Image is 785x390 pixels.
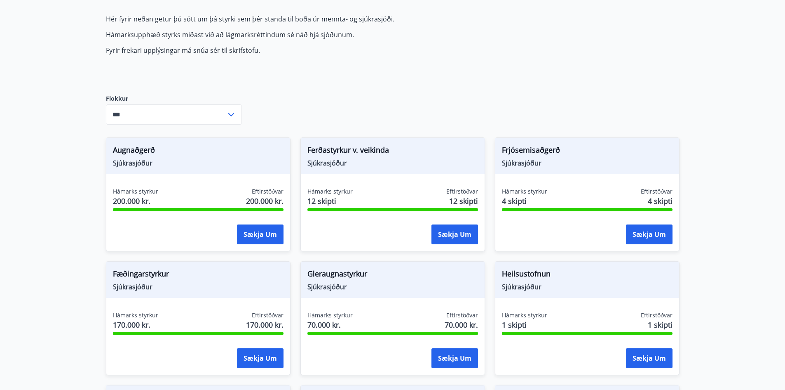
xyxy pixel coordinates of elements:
span: Ferðastyrkur v. veikinda [307,144,478,158]
span: Eftirstöðvar [252,187,284,196]
span: Gleraugnastyrkur [307,268,478,282]
span: 1 skipti [648,319,673,330]
span: Eftirstöðvar [252,311,284,319]
button: Sækja um [237,348,284,368]
span: Hámarks styrkur [502,187,547,196]
span: Eftirstöðvar [446,311,478,319]
span: Hámarks styrkur [307,187,353,196]
p: Fyrir frekari upplýsingar má snúa sér til skrifstofu. [106,46,495,55]
span: 12 skipti [449,196,478,206]
button: Sækja um [626,225,673,244]
span: Eftirstöðvar [641,187,673,196]
button: Sækja um [431,225,478,244]
span: Hámarks styrkur [307,311,353,319]
span: 170.000 kr. [246,319,284,330]
p: Hér fyrir neðan getur þú sótt um þá styrki sem þér standa til boða úr mennta- og sjúkrasjóði. [106,14,495,24]
span: Sjúkrasjóður [502,282,673,291]
span: Eftirstöðvar [446,187,478,196]
span: Augnaðgerð [113,144,284,158]
button: Sækja um [431,348,478,368]
span: Fæðingarstyrkur [113,268,284,282]
span: 70.000 kr. [445,319,478,330]
span: Heilsustofnun [502,268,673,282]
span: 200.000 kr. [246,196,284,206]
span: Sjúkrasjóður [307,158,478,168]
span: Sjúkrasjóður [113,282,284,291]
span: Frjósemisaðgerð [502,144,673,158]
span: Sjúkrasjóður [307,282,478,291]
span: 4 skipti [502,196,547,206]
label: Flokkur [106,95,242,103]
span: 1 skipti [502,319,547,330]
span: 70.000 kr. [307,319,353,330]
button: Sækja um [237,225,284,244]
span: 4 skipti [648,196,673,206]
button: Sækja um [626,348,673,368]
p: Hámarksupphæð styrks miðast við að lágmarksréttindum sé náð hjá sjóðunum. [106,30,495,39]
span: Sjúkrasjóður [502,158,673,168]
span: 170.000 kr. [113,319,158,330]
span: Hámarks styrkur [113,187,158,196]
span: Hámarks styrkur [502,311,547,319]
span: 12 skipti [307,196,353,206]
span: 200.000 kr. [113,196,158,206]
span: Hámarks styrkur [113,311,158,319]
span: Sjúkrasjóður [113,158,284,168]
span: Eftirstöðvar [641,311,673,319]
